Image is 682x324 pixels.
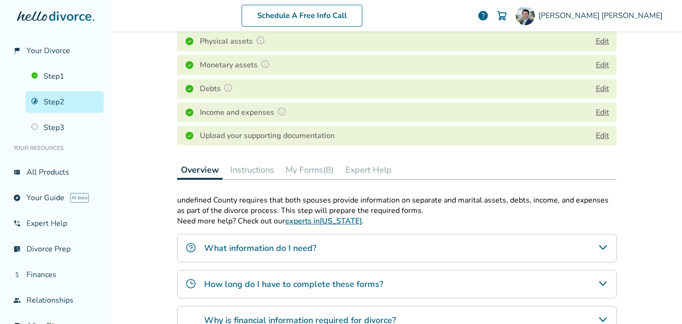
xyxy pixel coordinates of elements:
[260,59,270,69] img: Question Mark
[13,296,21,304] span: group
[277,107,287,116] img: Question Mark
[177,216,617,226] p: Need more help? Check out our .
[177,270,617,298] div: How long do I have to complete these forms?
[8,161,104,183] a: view_listAll Products
[26,65,104,87] a: Step1
[596,130,609,141] a: Edit
[185,37,194,46] img: Completed
[226,160,278,179] button: Instructions
[596,83,609,94] button: Edit
[204,242,316,254] h4: What information do I need?
[341,160,395,179] button: Expert Help
[185,278,197,289] img: How long do I have to complete these forms?
[282,160,338,179] button: My Forms(8)
[242,5,362,27] a: Schedule A Free Info Call
[8,213,104,234] a: phone_in_talkExpert Help
[70,193,89,203] span: AI beta
[185,131,194,140] img: Completed
[538,10,666,21] span: [PERSON_NAME] [PERSON_NAME]
[13,245,21,253] span: list_alt_check
[8,238,104,260] a: list_alt_checkDivorce Prep
[8,40,104,62] a: flag_2Your Divorce
[185,108,194,117] img: Completed
[596,36,609,47] button: Edit
[13,220,21,227] span: phone_in_talk
[200,59,273,71] h4: Monetary assets
[285,216,362,226] a: experts in[US_STATE]
[635,278,682,324] iframe: Chat Widget
[516,6,535,25] img: Ryan Thomason
[177,234,617,262] div: What information do I need?
[477,10,489,21] a: help
[224,83,233,93] img: Question Mark
[185,242,197,253] img: What information do I need?
[13,271,21,278] span: attach_money
[177,195,617,216] p: undefined County requires that both spouses provide information on separate and marital assets, d...
[200,130,335,141] h4: Upload your supporting documentation
[596,59,609,71] button: Edit
[185,84,194,93] img: Completed
[496,10,508,21] img: Cart
[204,278,383,290] h4: How long do I have to complete these forms?
[13,47,21,55] span: flag_2
[13,168,21,176] span: view_list
[177,160,223,180] button: Overview
[8,187,104,209] a: exploreYour GuideAI beta
[256,36,265,45] img: Question Mark
[26,91,104,113] a: Step2
[13,194,21,202] span: explore
[27,46,70,56] span: Your Divorce
[200,83,236,95] h4: Debts
[200,106,289,119] h4: Income and expenses
[8,139,104,157] li: Your Resources
[8,289,104,311] a: groupRelationships
[26,117,104,139] a: Step3
[596,107,609,118] button: Edit
[8,264,104,286] a: attach_moneyFinances
[200,35,268,47] h4: Physical assets
[185,60,194,70] img: Completed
